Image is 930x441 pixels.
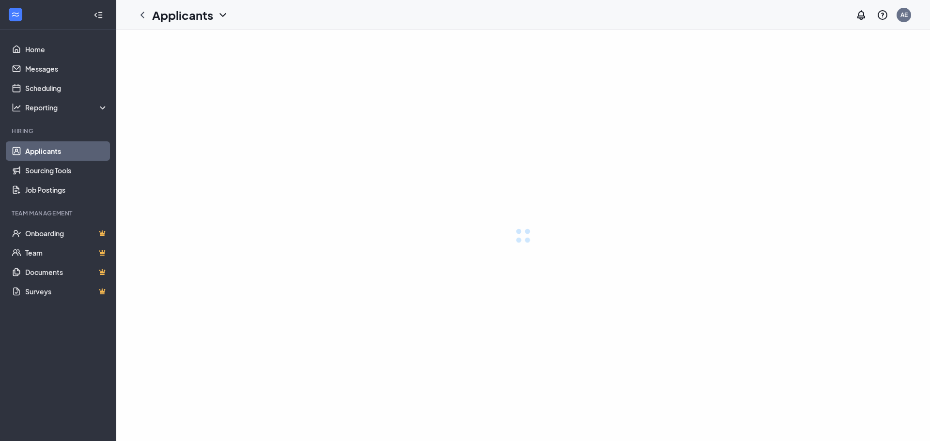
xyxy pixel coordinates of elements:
div: AE [900,11,908,19]
h1: Applicants [152,7,213,23]
a: DocumentsCrown [25,262,108,282]
a: Applicants [25,141,108,161]
svg: Collapse [93,10,103,20]
svg: Analysis [12,103,21,112]
svg: WorkstreamLogo [11,10,20,19]
a: Messages [25,59,108,78]
svg: ChevronLeft [137,9,148,21]
div: Reporting [25,103,108,112]
div: Team Management [12,209,106,217]
a: Sourcing Tools [25,161,108,180]
a: OnboardingCrown [25,224,108,243]
svg: Notifications [855,9,867,21]
a: SurveysCrown [25,282,108,301]
a: Home [25,40,108,59]
a: TeamCrown [25,243,108,262]
div: Hiring [12,127,106,135]
svg: QuestionInfo [877,9,888,21]
svg: ChevronDown [217,9,229,21]
a: Job Postings [25,180,108,199]
a: Scheduling [25,78,108,98]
